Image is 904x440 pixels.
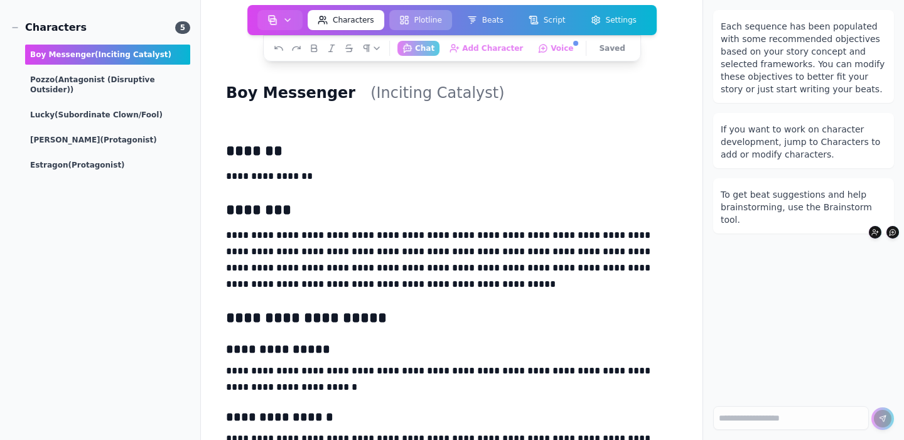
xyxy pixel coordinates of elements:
a: Beats [455,8,516,33]
div: To get beat suggestions and help brainstorming, use the Brainstorm tool. [721,188,886,226]
button: Add Character [869,226,881,239]
button: Beats [457,10,514,30]
span: (Inciting Catalyst) [95,50,171,59]
button: Voice [886,226,899,239]
div: Estragon [25,155,190,175]
div: Pozzo [25,70,190,100]
button: Voice [533,41,578,56]
span: (protagonist) [100,136,157,144]
button: Script [519,10,576,30]
button: Characters [308,10,384,30]
span: (Antagonist (Disruptive Outsider)) [30,75,155,94]
button: Settings [581,10,647,30]
button: Saved [595,41,630,56]
div: Boy Messenger [25,45,190,65]
div: [PERSON_NAME] [25,130,190,150]
button: Plotline [389,10,452,30]
button: Add Character [444,41,528,56]
div: Lucky [25,105,190,125]
a: Script [516,8,578,33]
div: Characters [10,20,87,35]
h2: (Inciting Catalyst) [365,80,509,105]
h1: Boy Messenger [221,81,360,105]
a: Characters [305,8,387,33]
span: (Subordinate Clown/Fool) [55,110,163,119]
a: Settings [578,8,649,33]
div: Each sequence has been populated with some recommended objectives based on your story concept and... [721,20,886,95]
div: If you want to work on character development, jump to Characters to add or modify characters. [721,123,886,161]
img: storyboard [267,15,277,25]
span: (protagonist) [68,161,124,169]
span: 5 [175,21,190,34]
a: Plotline [387,8,455,33]
button: Chat [397,41,439,56]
